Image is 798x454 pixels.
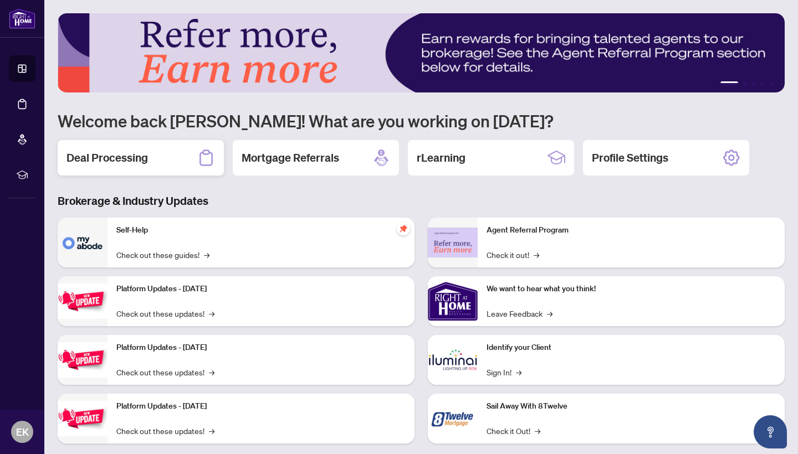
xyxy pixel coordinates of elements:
[66,150,148,166] h2: Deal Processing
[58,401,108,436] img: Platform Updates - June 23, 2025
[592,150,668,166] h2: Profile Settings
[751,81,756,86] button: 3
[116,224,406,236] p: Self-Help
[487,425,540,437] a: Check it Out!→
[534,249,539,261] span: →
[209,425,214,437] span: →
[116,249,209,261] a: Check out these guides!→
[116,400,406,412] p: Platform Updates - [DATE]
[58,342,108,377] img: Platform Updates - July 8, 2025
[487,400,776,412] p: Sail Away With 8Twelve
[58,13,785,92] img: Slide 0
[116,283,406,295] p: Platform Updates - [DATE]
[209,307,214,319] span: →
[209,366,214,378] span: →
[760,81,765,86] button: 4
[397,222,410,235] span: pushpin
[487,224,776,236] p: Agent Referral Program
[116,366,214,378] a: Check out these updates!→
[754,415,787,448] button: Open asap
[58,283,108,318] img: Platform Updates - July 21, 2025
[769,81,774,86] button: 5
[116,425,214,437] a: Check out these updates!→
[16,424,29,440] span: EK
[743,81,747,86] button: 2
[516,366,521,378] span: →
[58,110,785,131] h1: Welcome back [PERSON_NAME]! What are you working on [DATE]?
[58,218,108,267] img: Self-Help
[428,276,478,326] img: We want to hear what you think!
[487,283,776,295] p: We want to hear what you think!
[487,307,553,319] a: Leave Feedback→
[487,249,539,261] a: Check it out!→
[428,335,478,385] img: Identify your Client
[428,394,478,443] img: Sail Away With 8Twelve
[720,81,738,86] button: 1
[428,228,478,258] img: Agent Referral Program
[417,150,465,166] h2: rLearning
[116,342,406,354] p: Platform Updates - [DATE]
[116,307,214,319] a: Check out these updates!→
[58,193,785,209] h3: Brokerage & Industry Updates
[547,307,553,319] span: →
[487,342,776,354] p: Identify your Client
[535,425,540,437] span: →
[9,8,35,29] img: logo
[204,249,209,261] span: →
[242,150,339,166] h2: Mortgage Referrals
[487,366,521,378] a: Sign In!→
